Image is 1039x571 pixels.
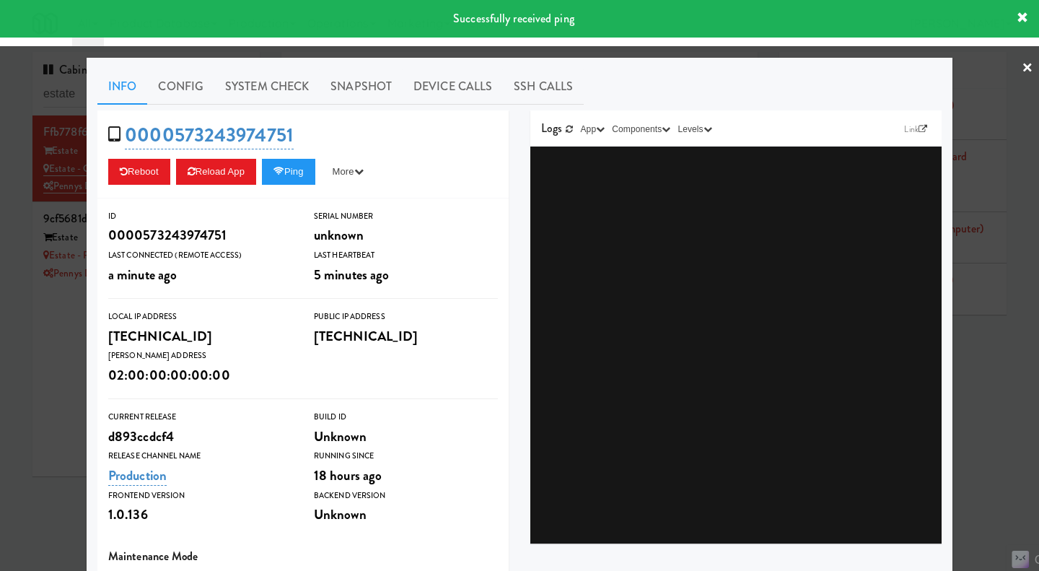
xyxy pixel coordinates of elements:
div: Backend Version [314,489,498,503]
a: Link [900,122,931,136]
div: [TECHNICAL_ID] [108,324,292,349]
div: Last Heartbeat [314,248,498,263]
a: × [1022,46,1033,91]
div: Release Channel Name [108,449,292,463]
a: Config [147,69,214,105]
div: Unknown [314,424,498,449]
span: Maintenance Mode [108,548,198,565]
div: Build Id [314,410,498,424]
a: System Check [214,69,320,105]
a: Info [97,69,147,105]
span: Successfully received ping [453,10,574,27]
div: ID [108,209,292,224]
div: d893ccdcf4 [108,424,292,449]
div: 02:00:00:00:00:00 [108,363,292,388]
a: Snapshot [320,69,403,105]
div: Frontend Version [108,489,292,503]
div: [PERSON_NAME] Address [108,349,292,363]
button: Components [608,122,674,136]
a: SSH Calls [503,69,584,105]
div: Serial Number [314,209,498,224]
a: 0000573243974751 [125,121,294,149]
span: 5 minutes ago [314,265,389,284]
button: Reboot [108,159,170,185]
div: [TECHNICAL_ID] [314,324,498,349]
div: Local IP Address [108,310,292,324]
div: Public IP Address [314,310,498,324]
button: Reload App [176,159,256,185]
div: Current Release [108,410,292,424]
div: Running Since [314,449,498,463]
div: 1.0.136 [108,502,292,527]
button: App [577,122,609,136]
div: Unknown [314,502,498,527]
a: Device Calls [403,69,503,105]
span: 18 hours ago [314,466,382,485]
span: Logs [541,120,562,136]
button: Levels [674,122,715,136]
span: a minute ago [108,265,177,284]
div: 0000573243974751 [108,223,292,248]
a: Production [108,466,167,486]
div: unknown [314,223,498,248]
button: Ping [262,159,315,185]
button: More [321,159,375,185]
div: Last Connected (Remote Access) [108,248,292,263]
